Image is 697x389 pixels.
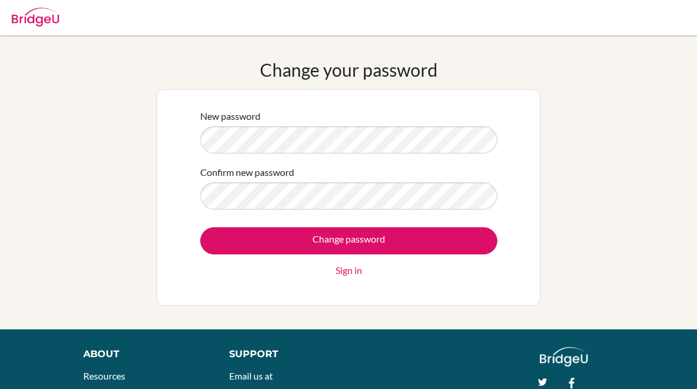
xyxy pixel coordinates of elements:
div: Support [229,347,337,361]
h1: Change your password [260,59,438,80]
div: About [83,347,203,361]
img: Bridge-U [12,8,59,27]
img: logo_white@2x-f4f0deed5e89b7ecb1c2cc34c3e3d731f90f0f143d5ea2071677605dd97b5244.png [540,347,588,367]
input: Change password [200,227,497,254]
label: Confirm new password [200,165,294,179]
a: Sign in [336,263,362,277]
label: New password [200,109,260,123]
a: Resources [83,370,125,381]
